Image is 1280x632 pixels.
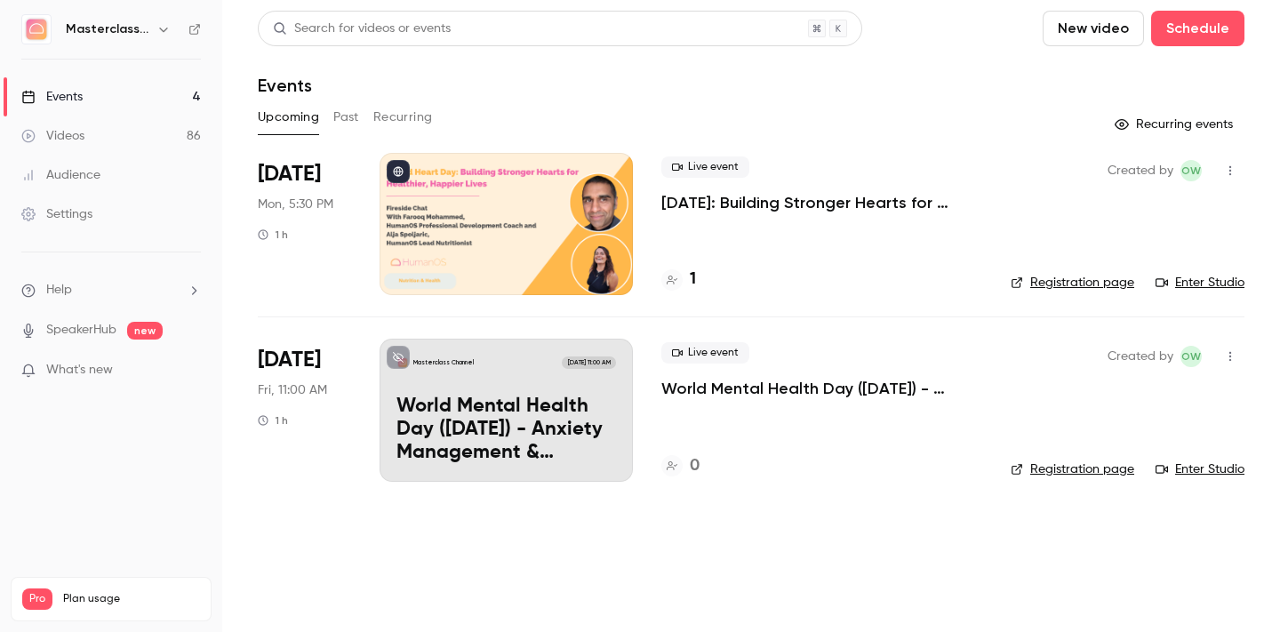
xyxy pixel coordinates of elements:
span: Created by [1108,346,1173,367]
span: Live event [661,342,749,364]
span: [DATE] [258,346,321,374]
a: World Mental Health Day (Oct 10) - Anxiety Management & ResilienceMasterclass Channel[DATE] 11:00... [380,339,633,481]
button: Upcoming [258,103,319,132]
img: Masterclass Channel [22,15,51,44]
span: Mon, 5:30 PM [258,196,333,213]
span: new [127,322,163,340]
button: Past [333,103,359,132]
a: Enter Studio [1156,274,1244,292]
span: Help [46,281,72,300]
p: Masterclass Channel [413,358,474,367]
p: World Mental Health Day ([DATE]) - Anxiety Management & Resilience [396,396,616,464]
h4: 1 [690,268,696,292]
span: Fri, 11:00 AM [258,381,327,399]
button: Recurring events [1107,110,1244,139]
a: Enter Studio [1156,460,1244,478]
div: Settings [21,205,92,223]
span: Plan usage [63,592,200,606]
a: 1 [661,268,696,292]
h1: Events [258,75,312,96]
a: SpeakerHub [46,321,116,340]
div: Events [21,88,83,106]
div: Oct 10 Fri, 11:00 AM (Europe/London) [258,339,351,481]
li: help-dropdown-opener [21,281,201,300]
a: Registration page [1011,460,1134,478]
span: [DATE] 11:00 AM [562,356,615,369]
a: World Mental Health Day ([DATE]) - Anxiety Management & Resilience [661,378,982,399]
span: [DATE] [258,160,321,188]
span: OW [1181,160,1201,181]
a: [DATE]: Building Stronger Hearts for Healthier, Happier Lives [661,192,982,213]
span: Olivia Wynne [1180,160,1202,181]
span: What's new [46,361,113,380]
div: Videos [21,127,84,145]
iframe: Noticeable Trigger [180,363,201,379]
a: 0 [661,454,700,478]
button: Recurring [373,103,433,132]
h6: Masterclass Channel [66,20,149,38]
h4: 0 [690,454,700,478]
div: Audience [21,166,100,184]
span: Olivia Wynne [1180,346,1202,367]
button: New video [1043,11,1144,46]
div: 1 h [258,413,288,428]
div: 1 h [258,228,288,242]
span: OW [1181,346,1201,367]
a: Registration page [1011,274,1134,292]
button: Schedule [1151,11,1244,46]
span: Created by [1108,160,1173,181]
div: Search for videos or events [273,20,451,38]
div: Sep 29 Mon, 5:30 PM (Europe/London) [258,153,351,295]
span: Live event [661,156,749,178]
span: Pro [22,588,52,610]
